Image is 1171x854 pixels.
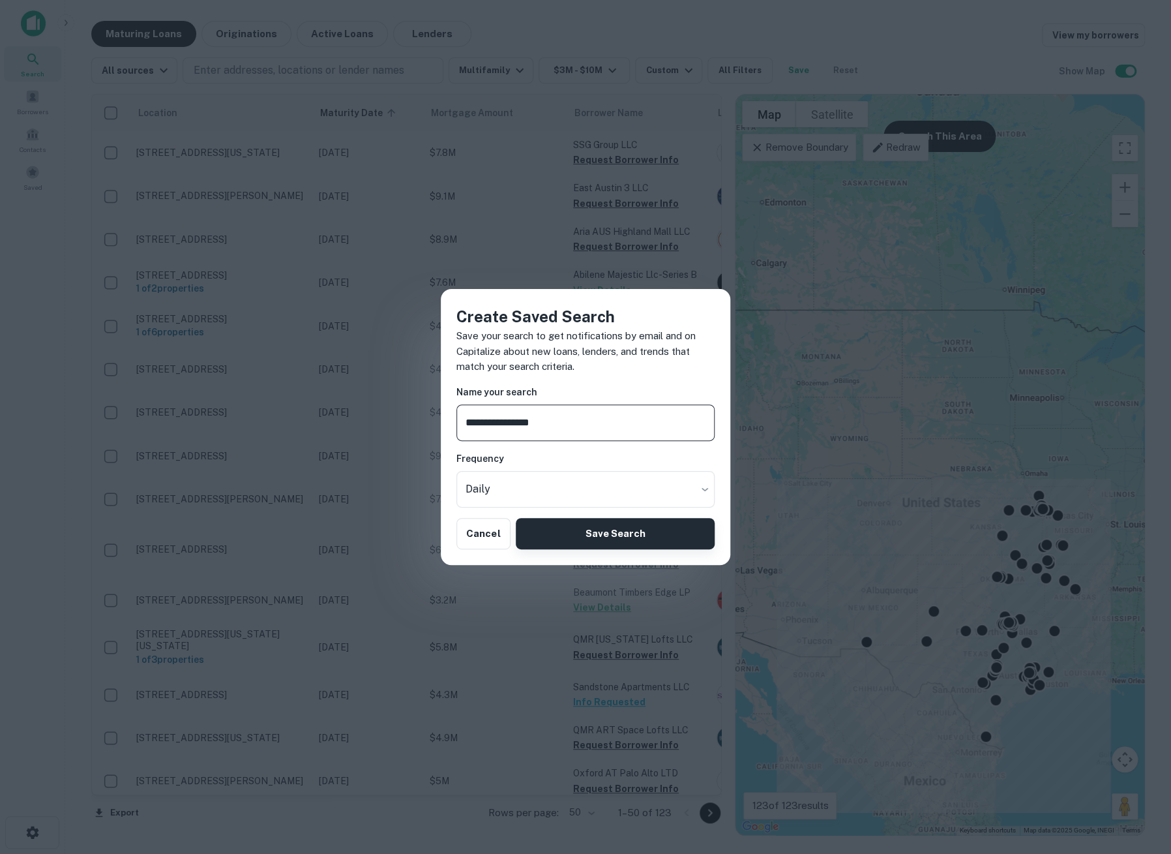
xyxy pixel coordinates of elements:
iframe: Chat Widget [1106,750,1171,812]
div: Without label [456,471,715,508]
p: Save your search to get notifications by email and on Capitalize about new loans, lenders, and tr... [456,328,715,374]
h6: Name your search [456,385,715,399]
h6: Frequency [456,451,715,466]
button: Save Search [516,518,715,549]
button: Cancel [456,518,511,549]
h4: Create Saved Search [456,305,715,328]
